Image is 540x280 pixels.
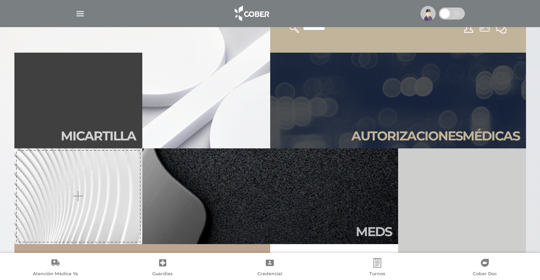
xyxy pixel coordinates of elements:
[324,258,431,278] a: Turnos
[75,9,85,19] img: Cober_menu-lines-white.svg
[109,258,217,278] a: Guardias
[14,53,142,148] a: Micartilla
[216,258,324,278] a: Credencial
[33,271,78,278] span: Atención Médica Ya
[142,148,398,244] a: Meds
[257,271,282,278] span: Credencial
[420,6,436,21] img: profile-placeholder.svg
[351,128,520,144] h2: Autori zaciones médicas
[356,224,392,239] h2: Meds
[431,258,538,278] a: Cober Doc
[230,4,272,23] img: logo_cober_home-white.png
[270,53,526,148] a: Autorizacionesmédicas
[473,271,497,278] span: Cober Doc
[152,271,173,278] span: Guardias
[61,128,136,144] h2: Mi car tilla
[369,271,385,278] span: Turnos
[2,258,109,278] a: Atención Médica Ya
